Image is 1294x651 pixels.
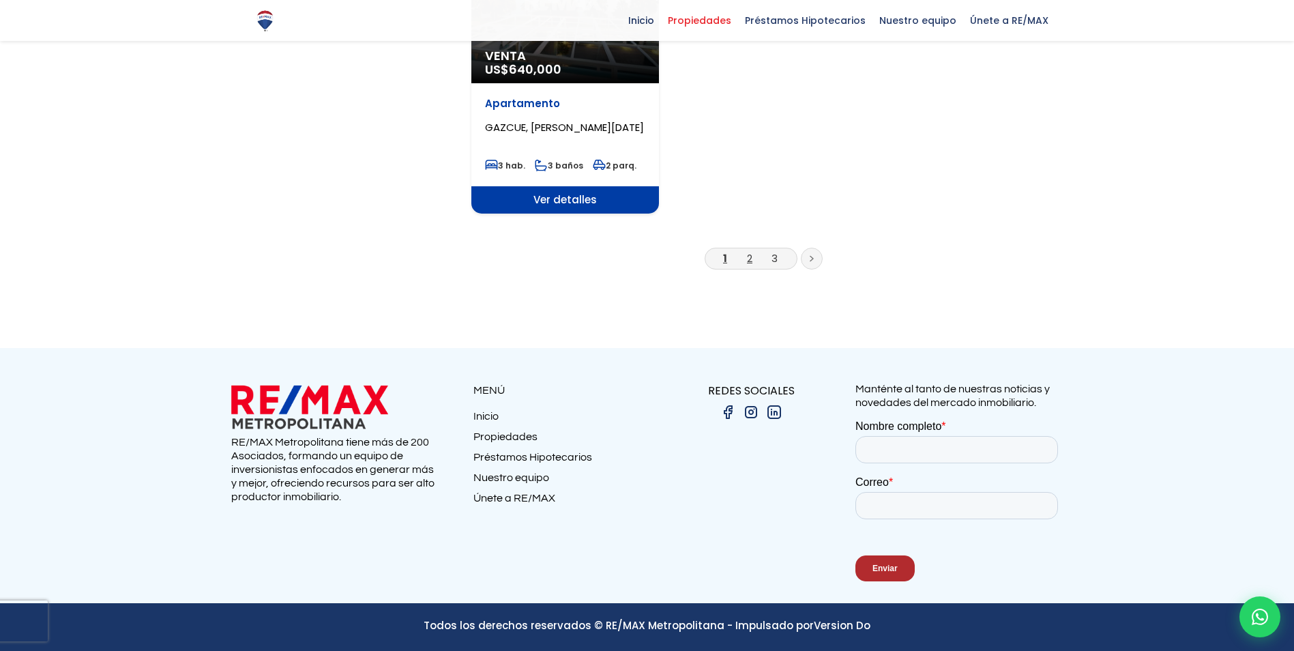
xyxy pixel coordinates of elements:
a: 3 [771,251,778,265]
span: 3 baños [535,160,583,171]
iframe: Form 0 [855,420,1063,593]
a: 2 [747,251,752,265]
span: Inicio [621,10,661,31]
p: Todos los derechos reservados © RE/MAX Metropolitana - Impulsado por [231,617,1063,634]
img: Logo de REMAX [253,9,277,33]
a: Inicio [473,409,647,430]
span: Ver detalles [471,186,659,214]
span: GAZCUE, [PERSON_NAME][DATE] [485,120,644,134]
a: 1 [723,251,727,265]
span: Propiedades [661,10,738,31]
span: 3 hab. [485,160,525,171]
p: REDES SOCIALES [647,382,855,399]
span: Préstamos Hipotecarios [738,10,872,31]
a: Únete a RE/MAX [473,491,647,512]
img: remax metropolitana logo [231,382,388,432]
img: linkedin.png [766,404,782,420]
span: Únete a RE/MAX [963,10,1055,31]
img: instagram.png [743,404,759,420]
span: US$ [485,61,561,78]
p: MENÚ [473,382,647,399]
a: Nuestro equipo [473,471,647,491]
p: Manténte al tanto de nuestras noticias y novedades del mercado inmobiliario. [855,382,1063,409]
p: Apartamento [485,97,645,111]
a: Propiedades [473,430,647,450]
span: 2 parq. [593,160,636,171]
span: Nuestro equipo [872,10,963,31]
p: RE/MAX Metropolitana tiene más de 200 Asociados, formando un equipo de inversionistas enfocados e... [231,435,439,504]
a: Préstamos Hipotecarios [473,450,647,471]
a: Version Do [814,618,870,633]
span: Venta [485,49,645,63]
span: 640,000 [509,61,561,78]
img: facebook.png [720,404,736,420]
